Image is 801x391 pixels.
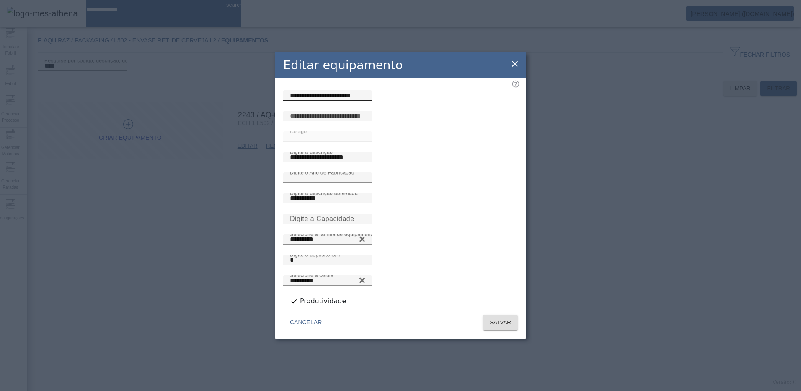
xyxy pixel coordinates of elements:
h2: Editar equipamento [283,56,403,74]
mat-label: Digite o Ano de Fabricação [290,170,354,175]
mat-label: Digite a descrição abreviada [290,190,358,196]
button: CANCELAR [283,315,328,330]
mat-label: Digite o depósito SAP [290,252,342,258]
button: SALVAR [483,315,518,330]
input: Number [290,235,365,245]
input: Number [290,276,365,286]
mat-label: Selecione a família de equipamento [290,232,375,237]
mat-label: Código [290,129,307,134]
mat-label: Digite a Capacidade [290,215,354,222]
span: CANCELAR [290,318,322,327]
mat-label: Selecione a célula [290,273,333,278]
span: SALVAR [490,318,511,327]
mat-label: Digite a descrição [290,149,333,155]
label: Produtividade [298,296,346,306]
